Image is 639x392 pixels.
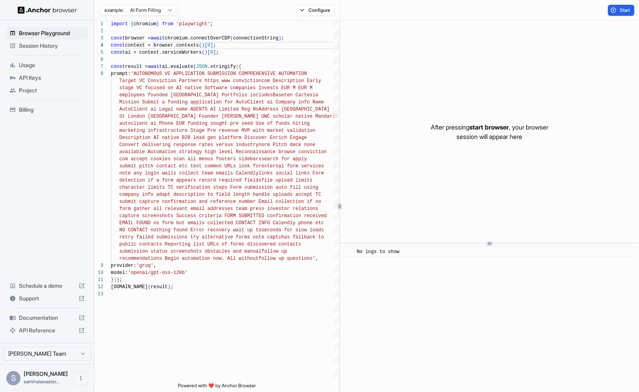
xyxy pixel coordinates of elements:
[120,256,259,261] span: recommendations Begin automation now. All without
[111,71,131,77] span: prompt:
[273,71,306,77] span: E AUTOMATION
[19,106,85,114] span: Billing
[357,249,400,255] span: No logs to show
[116,277,119,283] span: )
[111,21,128,27] span: import
[120,213,262,219] span: capture screenshots Success criteria FORM SUBMITTE
[262,206,318,212] span: s investor relations
[262,199,321,204] span: mail collection if no
[120,178,262,183] span: detection if a form appears record required fields
[24,379,60,384] span: samihalawaster@gmail.com
[262,227,324,233] span: seconds for slow loads
[262,149,327,155] span: sance browse conviction
[19,61,85,69] span: Usage
[6,39,88,52] div: Session History
[6,84,88,97] div: Project
[236,64,239,69] span: (
[258,256,315,261] span: follow up questions'
[262,156,307,162] span: search for apply
[19,42,85,50] span: Session History
[95,269,103,276] div: 10
[95,283,103,291] div: 12
[258,142,315,148] span: norm Pitch deck none
[6,71,88,84] div: API Keys
[278,36,281,41] span: )
[120,163,262,169] span: submit pitch contact etc test common URLs look for
[262,242,301,247] span: vered contacts
[19,74,85,82] span: API Keys
[205,50,207,55] span: )
[151,284,168,290] span: result
[262,185,318,190] span: sion auto fill using
[347,248,351,256] span: ​
[120,192,262,197] span: company info adapt description to field length han
[162,64,193,69] span: ai.evaluate
[168,284,170,290] span: )
[131,71,273,77] span: 'AUTONOMOUS VC APPLICATION SUBMISSION COMPREHENSIV
[120,227,262,233] span: NO CONTACT nothing found Error recovery wait up to
[120,121,262,126] span: autoclient ai Phone EUR funding sought pre seed Us
[162,21,174,27] span: from
[153,263,156,268] span: ,
[111,284,148,290] span: [DOMAIN_NAME]
[120,142,259,148] span: Convert delivering response rates versus industry
[262,178,313,183] span: file upload limits
[105,7,124,13] span: example:
[199,43,202,48] span: (
[120,206,262,212] span: form gather all relevant email addresses team pres
[120,185,262,190] span: character limits TC verification steps Form submis
[262,234,324,240] span: e captchas fallback to
[620,7,631,13] span: Start
[19,282,75,290] span: Schedule a demo
[230,36,233,41] span: (
[120,220,262,226] span: EMAIL FOUND no form but emails collected CONTACT I
[176,21,210,27] span: 'playwright'
[120,99,262,105] span: Mission Submit a funding application for AutoClien
[120,114,310,119] span: St London [GEOGRAPHIC_DATA] Founder [PERSON_NAME] UWC scholar nativ
[95,56,103,63] div: 6
[216,50,219,55] span: ;
[24,370,68,377] span: Sami Halawa
[120,156,262,162] span: com accept cookies scan all menus footers sidebars
[148,64,162,69] span: await
[6,371,21,385] div: S
[262,78,321,84] span: com Description Early
[178,383,256,392] span: Powered with ❤️ by Anchor Browser
[114,277,116,283] span: )
[120,92,273,98] span: employees founded [GEOGRAPHIC_DATA] Portfolio includes
[125,64,148,69] span: result =
[6,324,88,337] div: API Reference
[262,192,321,197] span: dle uploads accept TC
[74,371,88,385] button: Open menu
[95,63,103,70] div: 7
[262,85,313,91] span: nvests EUR M EUR M
[19,326,75,334] span: API Reference
[262,220,324,226] span: NFO Calendly phone etc
[95,35,103,42] div: 3
[210,50,213,55] span: 0
[210,43,213,48] span: ]
[151,36,165,41] span: await
[213,50,216,55] span: ]
[6,292,88,305] div: Support
[6,311,88,324] div: Documentation
[95,28,103,35] div: 2
[262,121,310,126] span: e of funds hiring
[125,50,202,55] span: ai = context.serviceWorkers
[6,27,88,39] div: Browser Playground
[111,277,114,283] span: }
[95,262,103,269] div: 9
[95,21,103,28] div: 1
[111,50,125,55] span: const
[120,107,259,112] span: AutoClient ai Legal name AGENTS AI Limited Reg No
[111,36,125,41] span: const
[111,64,125,69] span: const
[233,36,278,41] span: connectionString
[131,21,133,27] span: {
[148,284,151,290] span: (
[262,249,287,254] span: follow up
[19,294,75,302] span: Support
[273,92,318,98] span: Baseten Cartesia
[196,64,207,69] span: JSON
[111,43,125,48] span: const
